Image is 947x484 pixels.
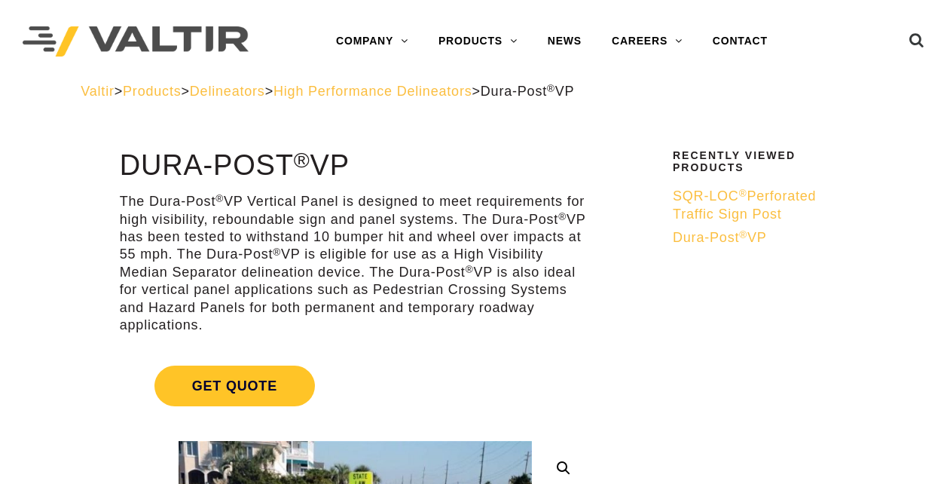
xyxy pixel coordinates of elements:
a: Valtir [81,84,114,99]
sup: ® [558,211,567,222]
a: Dura-Post®VP [673,229,857,247]
a: High Performance Delineators [273,84,472,99]
a: NEWS [533,26,597,57]
span: SQR-LOC Perforated Traffic Sign Post [673,188,816,221]
h2: Recently Viewed Products [673,150,857,173]
sup: ® [273,247,281,258]
span: Dura-Post VP [673,230,767,245]
sup: ® [739,188,747,199]
a: PRODUCTS [423,26,533,57]
sup: ® [294,148,310,172]
a: Products [123,84,181,99]
a: Get Quote [120,348,591,424]
sup: ® [215,193,224,204]
img: Valtir [23,26,249,57]
sup: ® [547,83,555,94]
a: Delineators [190,84,265,99]
span: Dura-Post VP [481,84,575,99]
a: CONTACT [698,26,783,57]
a: CAREERS [597,26,698,57]
a: SQR-LOC®Perforated Traffic Sign Post [673,188,857,223]
a: COMPANY [321,26,423,57]
sup: ® [466,264,474,275]
p: The Dura-Post VP Vertical Panel is designed to meet requirements for high visibility, reboundable... [120,193,591,334]
div: > > > > [81,83,866,100]
h1: Dura-Post VP [120,150,591,182]
sup: ® [739,229,747,240]
span: Get Quote [154,366,315,406]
